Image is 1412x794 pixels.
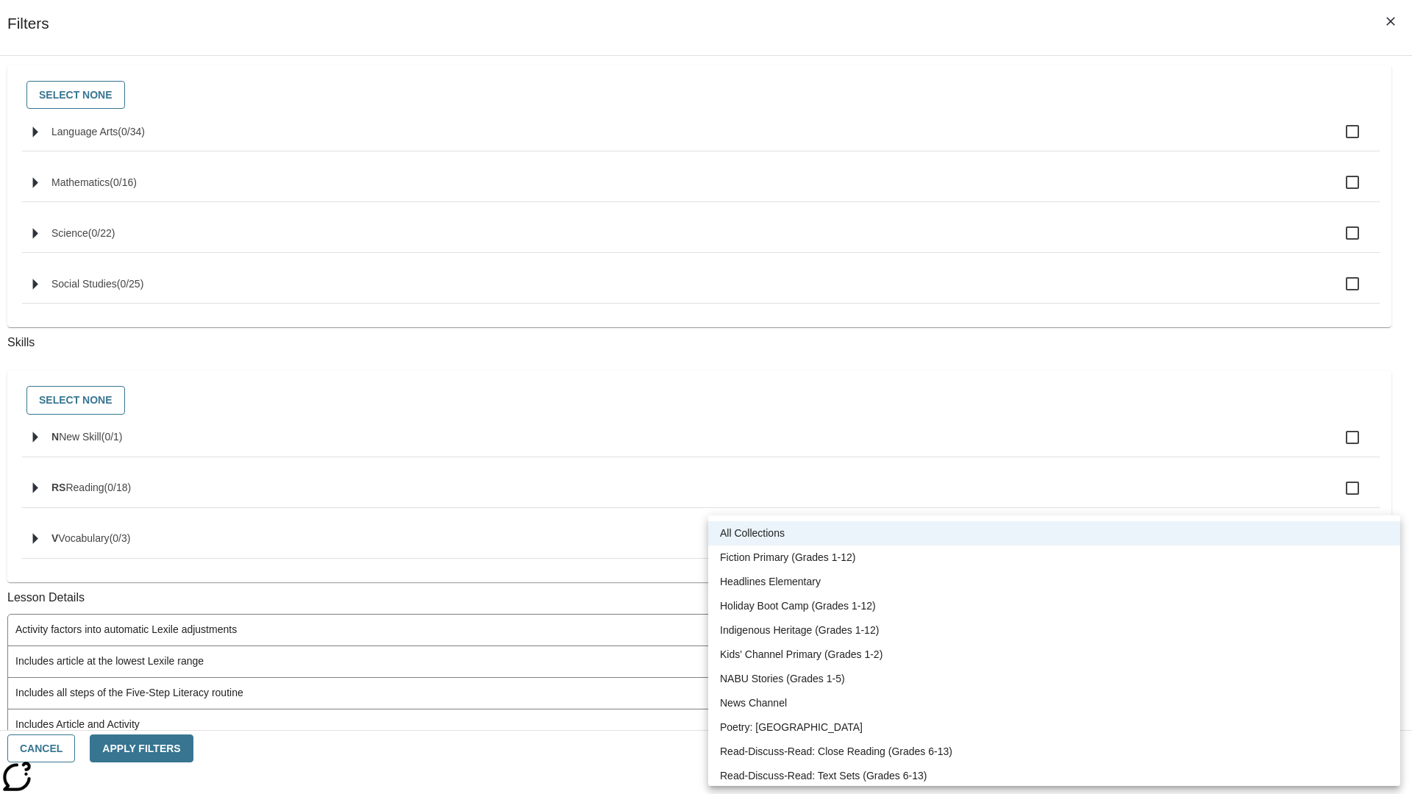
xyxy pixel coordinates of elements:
[708,521,1400,546] li: All Collections
[708,691,1400,715] li: News Channel
[708,618,1400,643] li: Indigenous Heritage (Grades 1-12)
[708,667,1400,691] li: NABU Stories (Grades 1-5)
[708,594,1400,618] li: Holiday Boot Camp (Grades 1-12)
[708,715,1400,740] li: Poetry: [GEOGRAPHIC_DATA]
[708,643,1400,667] li: Kids' Channel Primary (Grades 1-2)
[708,764,1400,788] li: Read-Discuss-Read: Text Sets (Grades 6-13)
[708,546,1400,570] li: Fiction Primary (Grades 1-12)
[708,570,1400,594] li: Headlines Elementary
[708,740,1400,764] li: Read-Discuss-Read: Close Reading (Grades 6-13)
